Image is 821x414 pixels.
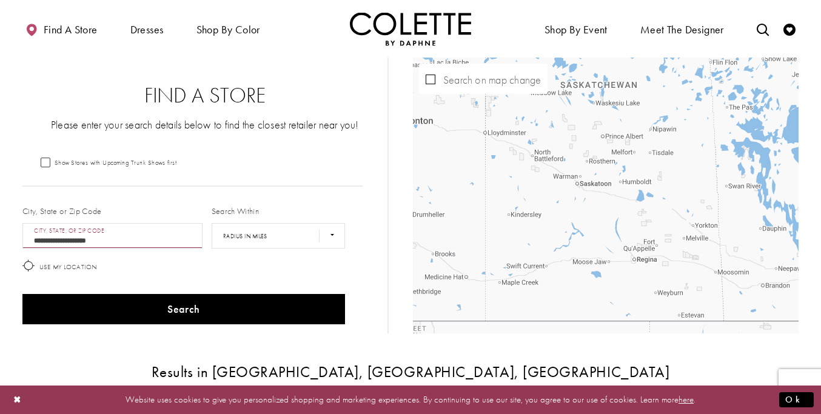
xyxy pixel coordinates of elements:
[193,12,263,45] span: Shop by color
[47,84,363,108] h2: Find a Store
[196,24,260,36] span: Shop by color
[779,392,814,407] button: Submit Dialog
[22,364,799,380] h3: Results in [GEOGRAPHIC_DATA], [GEOGRAPHIC_DATA], [GEOGRAPHIC_DATA]
[44,24,98,36] span: Find a store
[130,24,164,36] span: Dresses
[87,392,734,408] p: Website uses cookies to give you personalized shopping and marketing experiences. By continuing t...
[350,12,471,45] img: Colette by Daphne
[7,389,28,410] button: Close Dialog
[541,12,611,45] span: Shop By Event
[637,12,727,45] a: Meet the designer
[22,12,100,45] a: Find a store
[22,205,102,217] label: City, State or Zip Code
[22,294,345,324] button: Search
[212,223,345,249] select: Radius In Miles
[350,12,471,45] a: Visit Home Page
[413,58,799,333] div: Map with store locations
[754,12,772,45] a: Toggle search
[640,24,724,36] span: Meet the designer
[545,24,608,36] span: Shop By Event
[22,223,203,249] input: City, State, or ZIP Code
[679,393,694,406] a: here
[127,12,167,45] span: Dresses
[47,117,363,132] p: Please enter your search details below to find the closest retailer near you!
[780,12,799,45] a: Check Wishlist
[212,205,259,217] label: Search Within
